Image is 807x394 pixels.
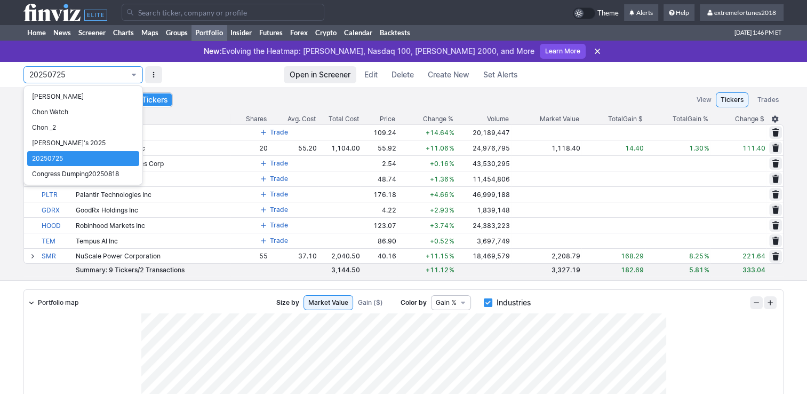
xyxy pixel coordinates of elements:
[32,153,134,164] span: 20250725
[32,91,134,102] span: [PERSON_NAME]
[32,169,134,179] span: Congress Dumping20250818
[32,107,134,117] span: Chon Watch
[32,138,134,148] span: [PERSON_NAME]'s 2025
[32,122,134,133] span: Chon _2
